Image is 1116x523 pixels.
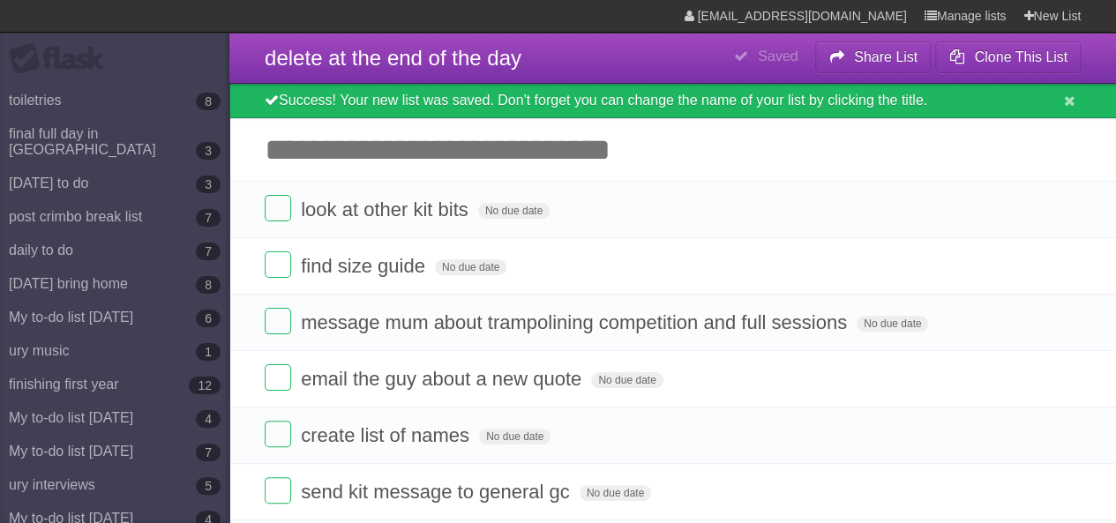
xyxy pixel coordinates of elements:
label: Done [265,195,291,221]
b: 7 [196,444,221,461]
span: No due date [479,429,551,445]
b: 8 [196,276,221,294]
label: Done [265,421,291,447]
span: send kit message to general gc [301,481,574,503]
b: 5 [196,477,221,495]
b: 12 [189,377,221,394]
span: No due date [435,259,506,275]
label: Done [265,477,291,504]
b: Clone This List [974,49,1067,64]
label: Done [265,308,291,334]
span: email the guy about a new quote [301,368,586,390]
b: 3 [196,142,221,160]
span: No due date [478,203,550,219]
span: find size guide [301,255,430,277]
b: 8 [196,93,221,110]
span: delete at the end of the day [265,46,521,70]
b: 4 [196,410,221,428]
b: Saved [758,49,798,64]
span: No due date [857,316,928,332]
label: Done [265,251,291,278]
b: 3 [196,176,221,193]
b: 6 [196,310,221,327]
label: Done [265,364,291,391]
b: Share List [854,49,918,64]
div: Success! Your new list was saved. Don't forget you can change the name of your list by clicking t... [229,84,1116,118]
b: 7 [196,243,221,260]
span: create list of names [301,424,474,446]
span: No due date [591,372,663,388]
span: look at other kit bits [301,198,473,220]
b: 7 [196,209,221,227]
b: 1 [196,343,221,361]
span: No due date [580,485,651,501]
div: Flask [9,43,115,75]
span: message mum about trampolining competition and full sessions [301,311,851,333]
button: Share List [815,41,932,73]
button: Clone This List [935,41,1081,73]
